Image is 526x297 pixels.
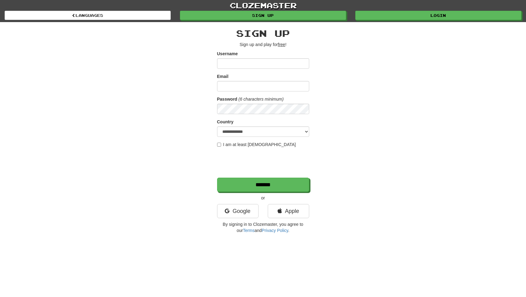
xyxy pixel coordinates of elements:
[180,11,346,20] a: Sign up
[5,11,171,20] a: Languages
[262,228,288,233] a: Privacy Policy
[217,119,234,125] label: Country
[217,141,296,148] label: I am at least [DEMOGRAPHIC_DATA]
[278,42,285,47] u: free
[217,28,309,38] h2: Sign up
[217,204,259,218] a: Google
[355,11,521,20] a: Login
[217,41,309,48] p: Sign up and play for !
[217,151,310,175] iframe: reCAPTCHA
[217,73,228,79] label: Email
[268,204,309,218] a: Apple
[217,96,237,102] label: Password
[217,143,221,147] input: I am at least [DEMOGRAPHIC_DATA]
[239,97,284,102] em: (6 characters minimum)
[243,228,255,233] a: Terms
[217,221,309,233] p: By signing in to Clozemaster, you agree to our and .
[217,195,309,201] p: or
[217,51,238,57] label: Username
